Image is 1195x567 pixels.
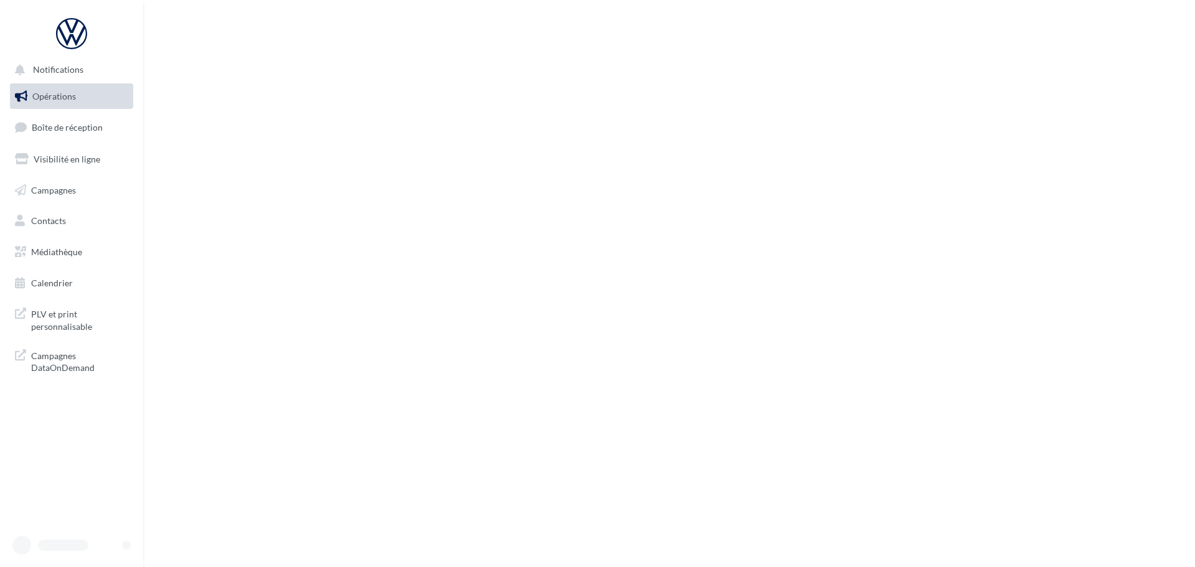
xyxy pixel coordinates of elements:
a: Campagnes [7,177,136,204]
span: Visibilité en ligne [34,154,100,164]
a: Opérations [7,83,136,110]
a: Contacts [7,208,136,234]
span: PLV et print personnalisable [31,306,128,332]
span: Campagnes [31,184,76,195]
a: Calendrier [7,270,136,296]
a: Boîte de réception [7,114,136,141]
span: Notifications [33,65,83,75]
a: Campagnes DataOnDemand [7,342,136,379]
span: Campagnes DataOnDemand [31,347,128,374]
span: Contacts [31,215,66,226]
a: Visibilité en ligne [7,146,136,172]
span: Médiathèque [31,246,82,257]
a: PLV et print personnalisable [7,301,136,337]
span: Calendrier [31,278,73,288]
span: Boîte de réception [32,122,103,133]
span: Opérations [32,91,76,101]
a: Médiathèque [7,239,136,265]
